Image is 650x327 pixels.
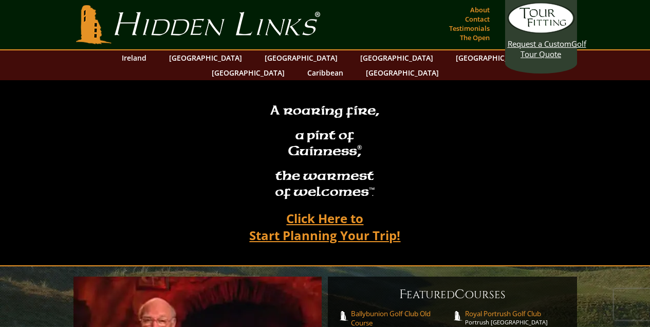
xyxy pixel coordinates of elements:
a: Click Here toStart Planning Your Trip! [239,206,411,247]
span: Royal Portrush Golf Club [465,309,567,318]
h6: eatured ourses [338,286,567,303]
span: Request a Custom [508,39,571,49]
a: [GEOGRAPHIC_DATA] [207,65,290,80]
a: Contact [462,12,492,26]
a: The Open [457,30,492,45]
span: C [455,286,465,303]
a: [GEOGRAPHIC_DATA] [355,50,438,65]
a: [GEOGRAPHIC_DATA] [451,50,534,65]
a: [GEOGRAPHIC_DATA] [164,50,247,65]
a: Request a CustomGolf Tour Quote [508,3,574,59]
a: Royal Portrush Golf ClubPortrush [GEOGRAPHIC_DATA] [465,309,567,326]
a: Testimonials [447,21,492,35]
h2: A roaring fire, a pint of Guinness , the warmest of welcomesâ„¢. [264,98,386,206]
a: Caribbean [302,65,348,80]
a: Ireland [117,50,152,65]
a: About [468,3,492,17]
span: F [399,286,406,303]
a: [GEOGRAPHIC_DATA] [259,50,343,65]
a: [GEOGRAPHIC_DATA] [361,65,444,80]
